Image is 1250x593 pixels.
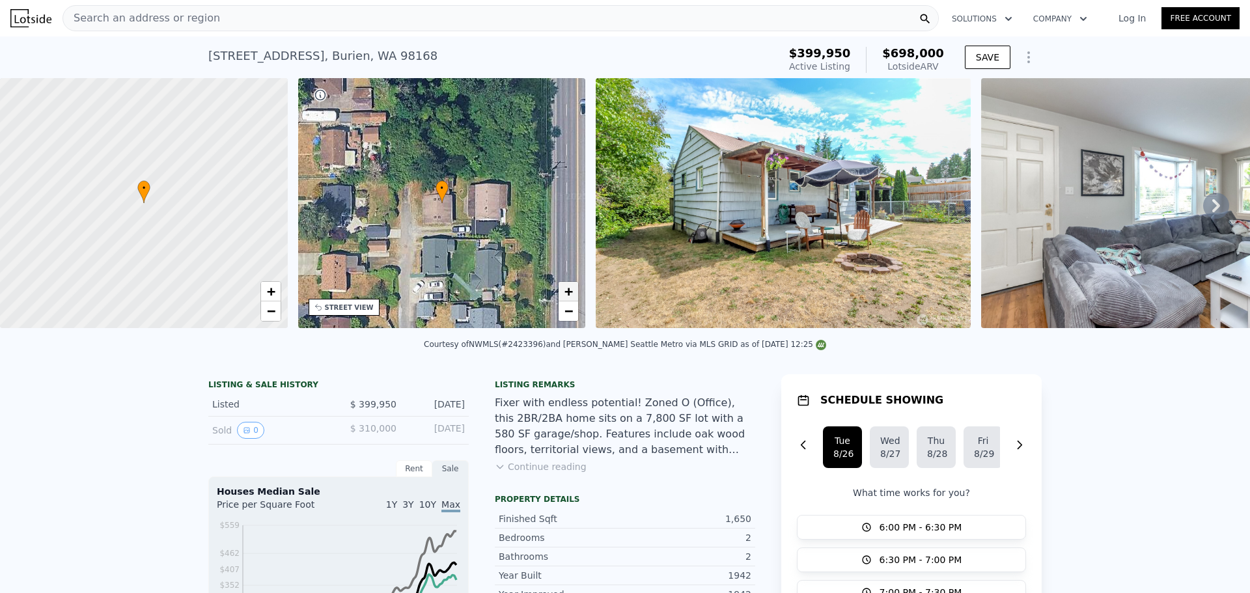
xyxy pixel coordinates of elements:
[137,180,150,203] div: •
[880,434,898,447] div: Wed
[63,10,220,26] span: Search an address or region
[436,180,449,203] div: •
[217,485,460,498] div: Houses Median Sale
[325,303,374,312] div: STREET VIEW
[212,398,328,411] div: Listed
[137,182,150,194] span: •
[833,447,852,460] div: 8/26
[833,434,852,447] div: Tue
[217,498,339,519] div: Price per Square Foot
[402,499,413,510] span: 3Y
[964,426,1003,468] button: Fri8/29
[1103,12,1161,25] a: Log In
[10,9,51,27] img: Lotside
[219,521,240,530] tspan: $559
[625,550,751,563] div: 2
[927,434,945,447] div: Thu
[1161,7,1240,29] a: Free Account
[495,494,755,504] div: Property details
[965,46,1010,69] button: SAVE
[789,61,850,72] span: Active Listing
[882,46,944,60] span: $698,000
[208,379,469,393] div: LISTING & SALE HISTORY
[882,60,944,73] div: Lotside ARV
[797,547,1026,572] button: 6:30 PM - 7:00 PM
[261,301,281,321] a: Zoom out
[789,46,851,60] span: $399,950
[797,486,1026,499] p: What time works for you?
[823,426,862,468] button: Tue8/26
[208,47,437,65] div: [STREET_ADDRESS] , Burien , WA 98168
[499,550,625,563] div: Bathrooms
[432,460,469,477] div: Sale
[559,301,578,321] a: Zoom out
[407,398,465,411] div: [DATE]
[880,521,962,534] span: 6:00 PM - 6:30 PM
[261,282,281,301] a: Zoom in
[350,423,396,434] span: $ 310,000
[499,569,625,582] div: Year Built
[396,460,432,477] div: Rent
[212,422,328,439] div: Sold
[927,447,945,460] div: 8/28
[820,393,943,408] h1: SCHEDULE SHOWING
[386,499,397,510] span: 1Y
[266,283,275,299] span: +
[495,460,587,473] button: Continue reading
[219,581,240,590] tspan: $352
[870,426,909,468] button: Wed8/27
[880,553,962,566] span: 6:30 PM - 7:00 PM
[596,78,971,328] img: Sale: 167523703 Parcel: 98202441
[219,565,240,574] tspan: $407
[974,434,992,447] div: Fri
[797,515,1026,540] button: 6:00 PM - 6:30 PM
[816,340,826,350] img: NWMLS Logo
[436,182,449,194] span: •
[266,303,275,319] span: −
[419,499,436,510] span: 10Y
[495,379,755,390] div: Listing remarks
[219,549,240,558] tspan: $462
[499,512,625,525] div: Finished Sqft
[1023,7,1098,31] button: Company
[495,395,755,458] div: Fixer with endless potential! Zoned O (Office), this 2BR/2BA home sits on a 7,800 SF lot with a 5...
[974,447,992,460] div: 8/29
[564,303,573,319] span: −
[499,531,625,544] div: Bedrooms
[1016,44,1042,70] button: Show Options
[917,426,956,468] button: Thu8/28
[559,282,578,301] a: Zoom in
[941,7,1023,31] button: Solutions
[407,422,465,439] div: [DATE]
[625,569,751,582] div: 1942
[424,340,826,349] div: Courtesy of NWMLS (#2423396) and [PERSON_NAME] Seattle Metro via MLS GRID as of [DATE] 12:25
[625,512,751,525] div: 1,650
[564,283,573,299] span: +
[237,422,264,439] button: View historical data
[880,447,898,460] div: 8/27
[441,499,460,512] span: Max
[625,531,751,544] div: 2
[350,399,396,409] span: $ 399,950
